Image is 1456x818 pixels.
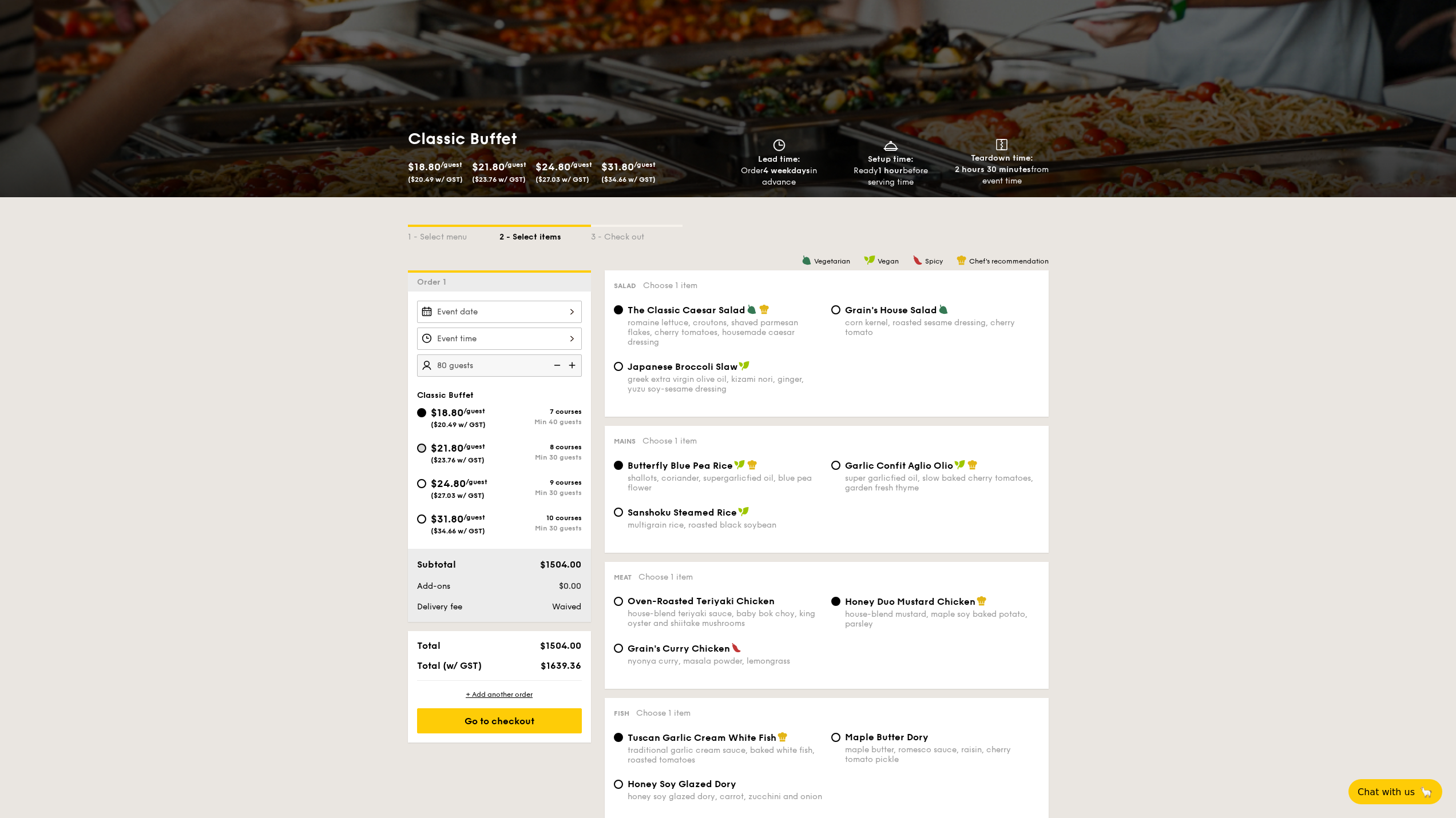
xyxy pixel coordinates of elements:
span: ($20.49 w/ GST) [431,421,486,429]
span: ($20.49 w/ GST) [408,175,463,183]
span: ($23.76 w/ GST) [472,175,526,183]
span: /guest [634,161,656,169]
span: Spicy [925,257,943,265]
div: Go to checkout [417,708,582,733]
img: icon-spicy.37a8142b.svg [731,643,741,653]
span: Oven-Roasted Teriyaki Chicken [628,596,775,606]
div: Order in advance [728,165,831,188]
input: Number of guests [417,354,582,377]
div: house-blend mustard, maple soy baked potato, parsley [845,609,1040,629]
span: Chef's recommendation [969,257,1049,265]
input: $31.80/guest($34.66 w/ GST)10 coursesMin 30 guests [417,514,426,524]
img: icon-chef-hat.a58ddaea.svg [777,732,788,742]
span: ($34.66 w/ GST) [601,175,656,183]
span: Grain's Curry Chicken [628,643,730,654]
img: icon-vegan.f8ff3823.svg [864,255,875,265]
span: $18.80 [431,406,463,419]
span: Teardown time: [971,153,1033,163]
span: Choose 1 item [643,281,697,290]
span: Choose 1 item [636,708,691,718]
img: icon-spicy.37a8142b.svg [913,255,923,265]
span: $24.80 [535,161,570,173]
span: Garlic Confit Aglio Olio [845,460,953,471]
span: $21.80 [472,161,505,173]
span: Lead time: [758,154,800,164]
span: /guest [441,161,462,169]
div: Min 40 guests [499,418,582,426]
div: maple butter, romesco sauce, raisin, cherry tomato pickle [845,745,1040,764]
span: Delivery fee [417,602,462,612]
div: multigrain rice, roasted black soybean [628,520,822,530]
span: $1639.36 [541,660,581,671]
span: ($34.66 w/ GST) [431,527,485,535]
div: romaine lettuce, croutons, shaved parmesan flakes, cherry tomatoes, housemade caesar dressing [628,318,822,347]
input: $18.80/guest($20.49 w/ GST)7 coursesMin 40 guests [417,408,426,417]
span: Salad [614,282,636,290]
span: /guest [505,161,526,169]
div: super garlicfied oil, slow baked cherry tomatoes, garden fresh thyme [845,473,1040,493]
img: icon-clock.2db775ea.svg [771,139,788,151]
div: 1 - Select menu [408,227,499,243]
input: Honey Soy Glazed Doryhoney soy glazed dory, carrot, zucchini and onion [614,780,623,789]
img: icon-vegan.f8ff3823.svg [954,460,966,470]
div: greek extra virgin olive oil, kizami nori, ginger, yuzu soy-sesame dressing [628,374,822,394]
span: /guest [570,161,592,169]
div: 8 courses [499,443,582,451]
span: /guest [463,513,485,521]
img: icon-teardown.65201eee.svg [996,139,1007,150]
span: Grain's House Salad [845,305,937,316]
span: Sanshoku Steamed Rice [628,507,737,518]
span: Fish [614,709,629,717]
span: Tuscan Garlic Cream White Fish [628,732,776,743]
img: icon-vegan.f8ff3823.svg [738,506,749,517]
img: icon-vegetarian.fe4039eb.svg [747,304,757,314]
span: The Classic Caesar Salad [628,305,745,316]
span: $1504.00 [540,559,581,570]
span: Vegan [878,257,899,265]
div: traditional garlic cream sauce, baked white fish, roasted tomatoes [628,745,822,765]
div: from event time [951,164,1053,187]
span: Japanese Broccoli Slaw [628,361,737,372]
input: Grain's Curry Chickennyonya curry, masala powder, lemongrass [614,644,623,653]
img: icon-chef-hat.a58ddaea.svg [747,460,757,470]
span: ($27.03 w/ GST) [431,492,485,500]
span: Order 1 [417,277,451,287]
span: ($27.03 w/ GST) [535,175,589,183]
img: icon-vegan.f8ff3823.svg [739,361,750,371]
span: Meat [614,573,632,581]
div: 3 - Check out [591,227,683,243]
input: Grain's House Saladcorn kernel, roasted sesame dressing, cherry tomato [831,305,840,314]
span: $0.00 [559,581,581,591]
span: Waived [552,602,581,612]
span: Choose 1 item [638,572,693,582]
div: Min 30 guests [499,453,582,461]
span: $31.80 [431,513,463,525]
input: Event time [417,328,582,350]
div: shallots, coriander, supergarlicfied oil, blue pea flower [628,473,822,493]
div: Ready before serving time [839,165,942,188]
span: Total (w/ GST) [417,660,482,671]
span: /guest [463,407,485,415]
div: 2 - Select items [499,227,591,243]
span: Choose 1 item [642,436,697,446]
span: /guest [463,442,485,450]
span: Subtotal [417,559,456,570]
button: Chat with us🦙 [1348,779,1442,804]
span: $31.80 [601,161,634,173]
img: icon-chef-hat.a58ddaea.svg [759,304,769,314]
img: icon-chef-hat.a58ddaea.svg [957,255,967,265]
span: ($23.76 w/ GST) [431,456,485,464]
div: Min 30 guests [499,489,582,497]
span: Honey Soy Glazed Dory [628,779,736,789]
img: icon-chef-hat.a58ddaea.svg [977,596,987,606]
span: $21.80 [431,442,463,454]
img: icon-dish.430c3a2e.svg [882,139,899,151]
strong: 2 hours 30 minutes [955,165,1031,174]
span: Chat with us [1358,787,1415,797]
span: Mains [614,437,636,445]
div: + Add another order [417,690,582,699]
span: Vegetarian [814,257,850,265]
span: Butterfly Blue Pea Rice [628,460,733,471]
input: $24.80/guest($27.03 w/ GST)9 coursesMin 30 guests [417,479,426,488]
img: icon-vegetarian.fe4039eb.svg [938,304,949,314]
